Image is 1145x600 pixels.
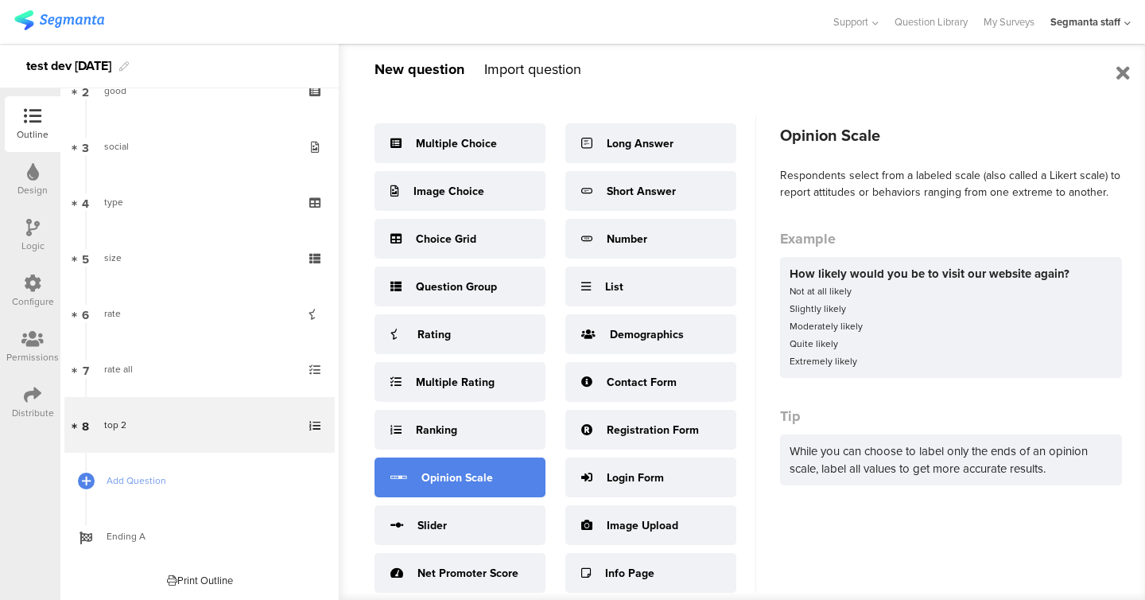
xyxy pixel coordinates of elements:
[413,183,484,200] div: Image Choice
[607,183,676,200] div: Short Answer
[417,517,447,534] div: Slider
[82,416,89,434] span: 8
[780,167,1122,201] div: Respondents select from a labeled scale (also called a Likert scale) to report attitudes or behav...
[82,138,89,155] span: 3
[82,305,89,322] span: 6
[484,59,581,80] div: Import question
[1050,14,1120,29] div: Segmanta staff
[416,231,476,247] div: Choice Grid
[104,250,294,266] div: size
[64,341,335,397] a: 7 rate all
[6,350,59,364] div: Permissions
[82,82,89,99] span: 2
[610,326,684,343] div: Demographics
[64,119,335,174] a: 3 social
[107,528,310,544] span: Ending A
[14,10,104,30] img: segmanta logo
[12,294,54,309] div: Configure
[607,422,699,438] div: Registration Form
[780,434,1122,485] div: While you can choose to label only the ends of an opinion scale, label all values to get more acc...
[104,194,294,210] div: type
[375,59,464,80] div: New question
[64,230,335,286] a: 5 size
[416,279,497,295] div: Question Group
[26,53,111,79] div: test dev [DATE]
[17,127,49,142] div: Outline
[833,14,868,29] span: Support
[607,135,673,152] div: Long Answer
[416,135,497,152] div: Multiple Choice
[64,397,335,453] a: 8 top 2
[607,517,678,534] div: Image Upload
[607,231,647,247] div: Number
[12,406,54,420] div: Distribute
[607,374,677,391] div: Contact Form
[104,306,294,321] div: rate
[790,282,1112,370] div: Not at all likely Slightly likely Moderately likely Quite likely Extremely likely
[64,63,335,119] a: 2 good
[780,123,1122,147] div: Opinion Scale
[104,417,294,433] div: top 2
[167,573,233,588] div: Print Outline
[107,473,310,489] span: Add Question
[605,565,654,582] div: Info Page
[104,361,294,377] div: rate all
[64,286,335,341] a: 6 rate
[64,508,335,564] a: Ending A
[607,469,664,486] div: Login Form
[790,265,1112,282] div: How likely would you be to visit our website again?
[82,249,89,267] span: 5
[417,565,518,582] div: Net Promoter Score
[64,174,335,230] a: 4 type
[83,360,89,378] span: 7
[416,374,495,391] div: Multiple Rating
[104,138,294,154] div: social
[780,228,1122,249] div: Example
[82,193,89,211] span: 4
[417,326,451,343] div: Rating
[605,279,623,295] div: List
[104,83,294,99] div: good
[780,406,1122,427] div: Tip
[21,239,45,253] div: Logic
[17,183,48,197] div: Design
[421,469,493,486] div: Opinion Scale
[416,422,457,438] div: Ranking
